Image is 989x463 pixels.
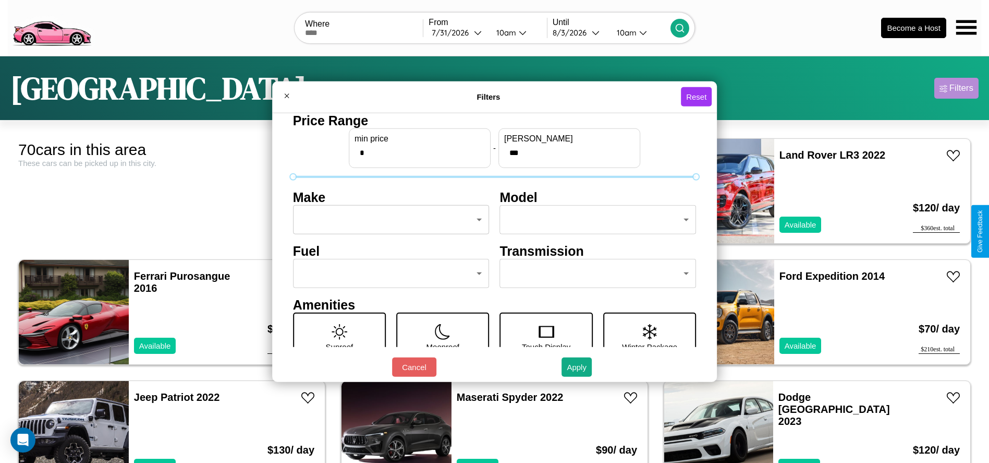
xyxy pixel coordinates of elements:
[426,339,459,353] p: Moonroof
[785,339,816,353] p: Available
[779,270,885,282] a: Ford Expedition 2014
[491,28,519,38] div: 10am
[267,346,314,354] div: $ 360 est. total
[392,358,436,377] button: Cancel
[934,78,979,99] button: Filters
[612,28,639,38] div: 10am
[429,27,487,38] button: 7/31/2026
[500,189,697,205] h4: Model
[305,19,423,29] label: Where
[10,428,35,453] div: Open Intercom Messenger
[293,189,490,205] h4: Make
[293,297,697,312] h4: Amenities
[779,149,885,161] a: Land Rover LR3 2022
[267,313,314,346] h3: $ 120 / day
[608,27,670,38] button: 10am
[10,67,307,110] h1: [GEOGRAPHIC_DATA]
[919,313,960,346] h3: $ 70 / day
[522,339,570,353] p: Touch Display
[432,28,474,38] div: 7 / 31 / 2026
[919,346,960,354] div: $ 210 est. total
[976,210,984,253] div: Give Feedback
[778,391,890,427] a: Dodge [GEOGRAPHIC_DATA] 2023
[488,27,547,38] button: 10am
[493,141,496,155] p: -
[293,243,490,258] h4: Fuel
[326,339,353,353] p: Sunroof
[881,18,946,38] button: Become a Host
[785,218,816,232] p: Available
[429,18,546,27] label: From
[293,113,697,128] h4: Price Range
[355,134,485,143] label: min price
[913,192,960,224] h3: $ 120 / day
[134,270,230,294] a: Ferrari Purosangue 2016
[504,134,634,143] label: [PERSON_NAME]
[913,224,960,233] div: $ 360 est. total
[553,28,592,38] div: 8 / 3 / 2026
[18,159,325,168] div: These cars can be picked up in this city.
[139,339,171,353] p: Available
[18,141,325,159] div: 70 cars in this area
[561,358,592,377] button: Apply
[134,391,220,403] a: Jeep Patriot 2022
[553,18,670,27] label: Until
[949,83,973,93] div: Filters
[500,243,697,258] h4: Transmission
[457,391,564,403] a: Maserati Spyder 2022
[622,339,677,353] p: Winter Package
[8,5,95,49] img: logo
[296,92,681,101] h4: Filters
[681,87,712,106] button: Reset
